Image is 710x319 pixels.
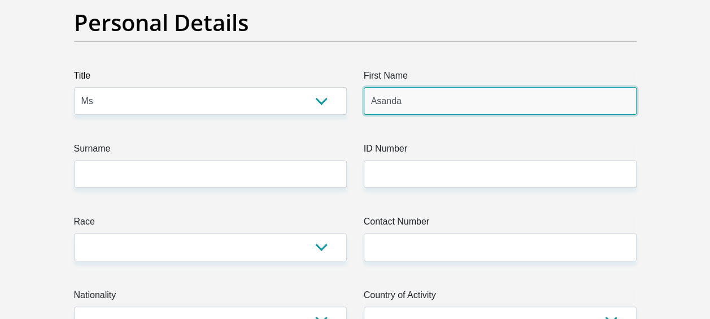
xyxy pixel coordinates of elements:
[74,288,347,307] label: Nationality
[74,160,347,188] input: Surname
[364,69,637,87] label: First Name
[74,69,347,87] label: Title
[74,142,347,160] label: Surname
[364,142,637,160] label: ID Number
[74,9,637,36] h2: Personal Details
[74,215,347,233] label: Race
[364,160,637,188] input: ID Number
[364,87,637,115] input: First Name
[364,233,637,261] input: Contact Number
[364,215,637,233] label: Contact Number
[364,288,637,307] label: Country of Activity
